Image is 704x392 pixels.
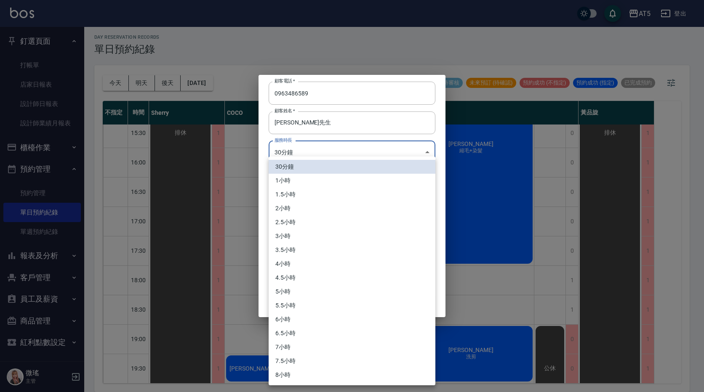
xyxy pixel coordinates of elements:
li: 4小時 [269,257,435,271]
li: 6.5小時 [269,326,435,340]
li: 6小時 [269,313,435,326]
li: 8小時 [269,368,435,382]
li: 7.5小時 [269,354,435,368]
li: 2.5小時 [269,215,435,229]
li: 5小時 [269,285,435,299]
li: 3小時 [269,229,435,243]
li: 1.5小時 [269,188,435,201]
li: 1小時 [269,174,435,188]
li: 5.5小時 [269,299,435,313]
li: 2小時 [269,201,435,215]
li: 3.5小時 [269,243,435,257]
li: 4.5小時 [269,271,435,285]
li: 30分鐘 [269,160,435,174]
li: 7小時 [269,340,435,354]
